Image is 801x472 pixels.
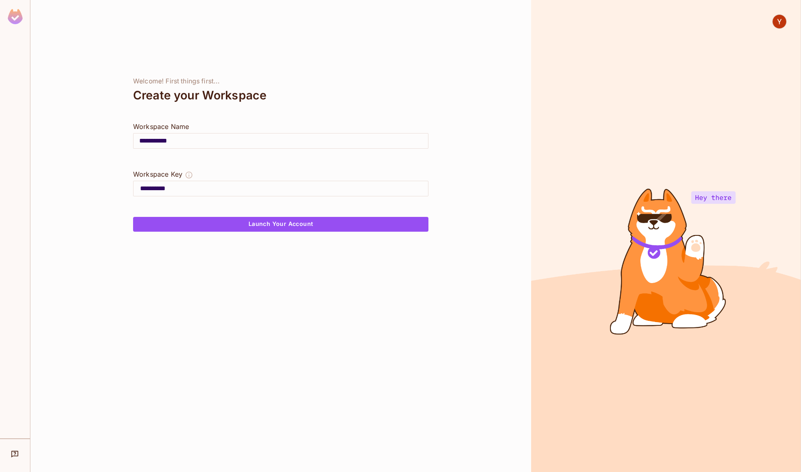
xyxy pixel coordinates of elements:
[8,9,23,24] img: SReyMgAAAABJRU5ErkJggg==
[133,217,428,232] button: Launch Your Account
[133,169,182,179] div: Workspace Key
[133,85,428,105] div: Create your Workspace
[133,77,428,85] div: Welcome! First things first...
[773,15,786,28] img: Ylli Prifti
[6,446,24,462] div: Help & Updates
[133,122,428,131] div: Workspace Name
[185,169,193,181] button: The Workspace Key is unique, and serves as the identifier of your workspace.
